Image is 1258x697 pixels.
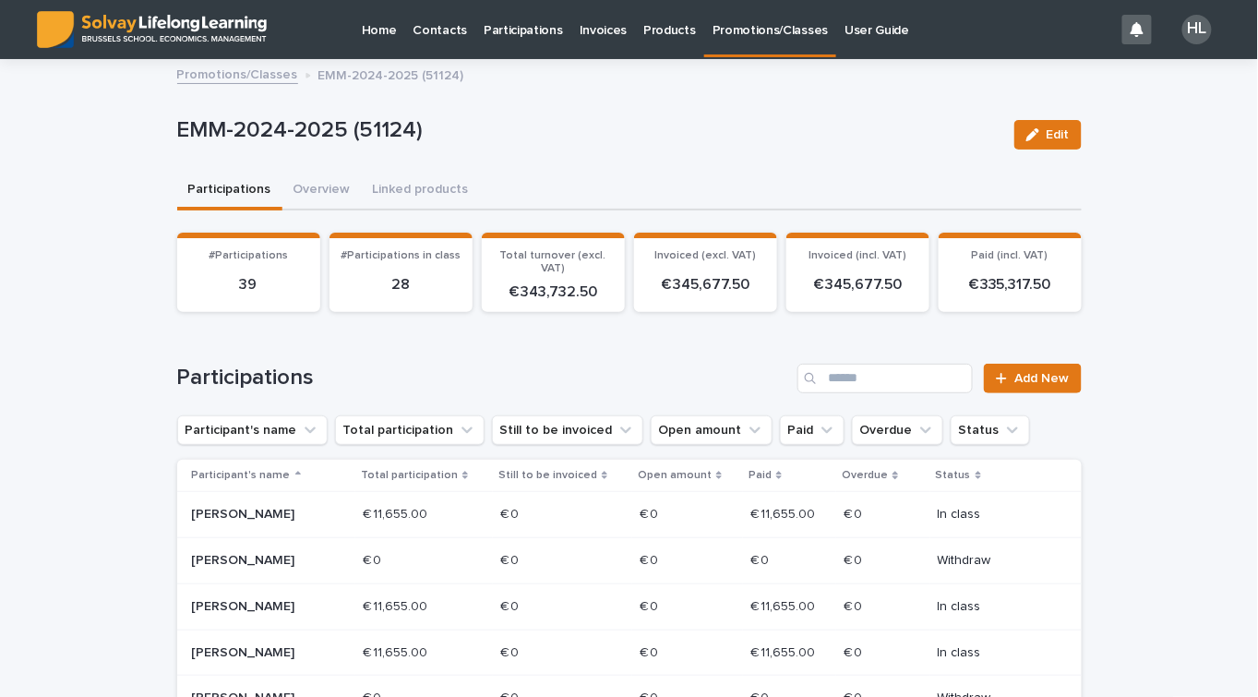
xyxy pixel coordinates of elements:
p: EMM-2024-2025 (51124) [177,117,1000,144]
p: € 11,655.00 [363,595,431,615]
span: #Participations in class [341,250,461,261]
span: Invoiced (incl. VAT) [809,250,906,261]
button: Edit [1014,120,1082,150]
p: € 0 [500,503,522,523]
p: EMM-2024-2025 (51124) [318,64,464,84]
button: Status [951,415,1030,445]
p: € 0 [500,642,522,661]
p: Total participation [361,465,458,486]
p: € 0 [640,595,662,615]
h1: Participations [177,365,791,391]
p: In class [938,507,1052,523]
button: Open amount [651,415,773,445]
p: € 0 [640,549,662,569]
button: Participant's name [177,415,328,445]
button: Linked products [362,172,480,210]
button: Paid [780,415,845,445]
tr: [PERSON_NAME]€ 11,655.00€ 11,655.00 € 0€ 0 € 0€ 0 € 11,655.00€ 11,655.00 € 0€ 0 In class [177,492,1082,538]
p: In class [938,645,1052,661]
p: € 0 [844,642,866,661]
span: Paid (incl. VAT) [972,250,1048,261]
p: € 0 [844,549,866,569]
span: Edit [1047,128,1070,141]
p: € 345,677.50 [645,276,766,294]
tr: [PERSON_NAME]€ 0€ 0 € 0€ 0 € 0€ 0 € 0€ 0 € 0€ 0 Withdraw [177,537,1082,583]
tr: [PERSON_NAME]€ 11,655.00€ 11,655.00 € 0€ 0 € 0€ 0 € 11,655.00€ 11,655.00 € 0€ 0 In class [177,630,1082,676]
p: € 0 [844,503,866,523]
p: [PERSON_NAME] [192,599,324,615]
button: Overdue [852,415,943,445]
p: 39 [188,276,309,294]
p: € 0 [640,503,662,523]
span: Total turnover (excl. VAT) [500,250,606,274]
p: € 0 [844,595,866,615]
p: [PERSON_NAME] [192,507,324,523]
p: € 11,655.00 [750,503,819,523]
a: Add New [984,364,1081,393]
span: Add New [1015,372,1070,385]
p: In class [938,599,1052,615]
button: Participations [177,172,282,210]
p: € 335,317.50 [950,276,1071,294]
p: € 11,655.00 [363,503,431,523]
img: ED0IkcNQHGZZMpCVrDht [37,11,267,48]
p: € 11,655.00 [750,595,819,615]
p: € 0 [750,549,773,569]
tr: [PERSON_NAME]€ 11,655.00€ 11,655.00 € 0€ 0 € 0€ 0 € 11,655.00€ 11,655.00 € 0€ 0 In class [177,583,1082,630]
p: € 11,655.00 [363,642,431,661]
p: € 0 [500,549,522,569]
button: Still to be invoiced [492,415,643,445]
p: Open amount [638,465,712,486]
button: Total participation [335,415,485,445]
p: [PERSON_NAME] [192,645,324,661]
p: [PERSON_NAME] [192,553,324,569]
span: Invoiced (excl. VAT) [654,250,756,261]
p: Overdue [842,465,888,486]
input: Search [797,364,973,393]
p: Withdraw [938,553,1052,569]
p: € 345,677.50 [797,276,918,294]
p: € 343,732.50 [493,283,614,301]
button: Overview [282,172,362,210]
p: € 11,655.00 [750,642,819,661]
a: Promotions/Classes [177,63,298,84]
span: #Participations [209,250,288,261]
p: € 0 [640,642,662,661]
p: Participant's name [192,465,291,486]
p: € 0 [363,549,385,569]
p: Status [936,465,971,486]
p: € 0 [500,595,522,615]
p: Paid [749,465,772,486]
p: Still to be invoiced [498,465,597,486]
p: 28 [341,276,461,294]
div: HL [1182,15,1212,44]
